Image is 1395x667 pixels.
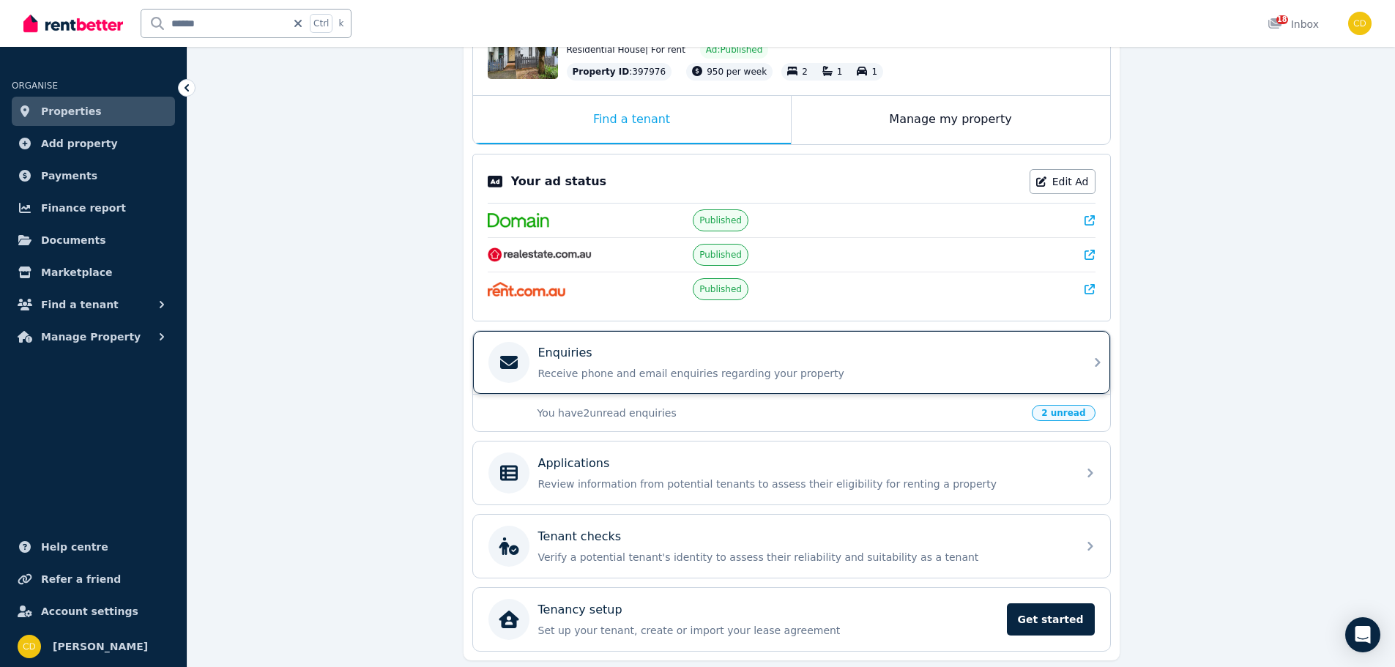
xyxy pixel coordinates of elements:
[41,538,108,556] span: Help centre
[511,173,606,190] p: Your ad status
[699,283,742,295] span: Published
[699,249,742,261] span: Published
[537,406,1024,420] p: You have 2 unread enquiries
[41,167,97,185] span: Payments
[1268,17,1319,31] div: Inbox
[12,532,175,562] a: Help centre
[1030,169,1095,194] a: Edit Ad
[837,67,843,77] span: 1
[18,635,41,658] img: Chris Dimitropoulos
[41,231,106,249] span: Documents
[802,67,808,77] span: 2
[871,67,877,77] span: 1
[538,601,622,619] p: Tenancy setup
[538,477,1068,491] p: Review information from potential tenants to assess their eligibility for renting a property
[41,570,121,588] span: Refer a friend
[792,96,1110,144] div: Manage my property
[1032,405,1095,421] span: 2 unread
[567,63,672,81] div: : 397976
[538,550,1068,564] p: Verify a potential tenant's identity to assess their reliability and suitability as a tenant
[23,12,123,34] img: RentBetter
[488,282,566,297] img: Rent.com.au
[1345,617,1380,652] div: Open Intercom Messenger
[12,226,175,255] a: Documents
[473,588,1110,651] a: Tenancy setupSet up your tenant, create or import your lease agreementGet started
[12,597,175,626] a: Account settings
[488,213,549,228] img: Domain.com.au
[12,129,175,158] a: Add property
[1276,15,1288,24] span: 18
[538,623,998,638] p: Set up your tenant, create or import your lease agreement
[538,528,622,545] p: Tenant checks
[1007,603,1095,636] span: Get started
[699,215,742,226] span: Published
[573,66,630,78] span: Property ID
[41,135,118,152] span: Add property
[567,44,685,56] span: Residential House | For rent
[41,603,138,620] span: Account settings
[538,366,1068,381] p: Receive phone and email enquiries regarding your property
[12,564,175,594] a: Refer a friend
[310,14,332,33] span: Ctrl
[12,193,175,223] a: Finance report
[12,290,175,319] button: Find a tenant
[41,103,102,120] span: Properties
[12,97,175,126] a: Properties
[12,161,175,190] a: Payments
[12,258,175,287] a: Marketplace
[338,18,343,29] span: k
[41,296,119,313] span: Find a tenant
[12,81,58,91] span: ORGANISE
[488,247,592,262] img: RealEstate.com.au
[53,638,148,655] span: [PERSON_NAME]
[538,344,592,362] p: Enquiries
[1348,12,1372,35] img: Chris Dimitropoulos
[473,96,791,144] div: Find a tenant
[473,441,1110,504] a: ApplicationsReview information from potential tenants to assess their eligibility for renting a p...
[706,44,762,56] span: Ad: Published
[41,199,126,217] span: Finance report
[41,328,141,346] span: Manage Property
[473,515,1110,578] a: Tenant checksVerify a potential tenant's identity to assess their reliability and suitability as ...
[473,331,1110,394] a: EnquiriesReceive phone and email enquiries regarding your property
[12,322,175,351] button: Manage Property
[707,67,767,77] span: 950 per week
[538,455,610,472] p: Applications
[41,264,112,281] span: Marketplace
